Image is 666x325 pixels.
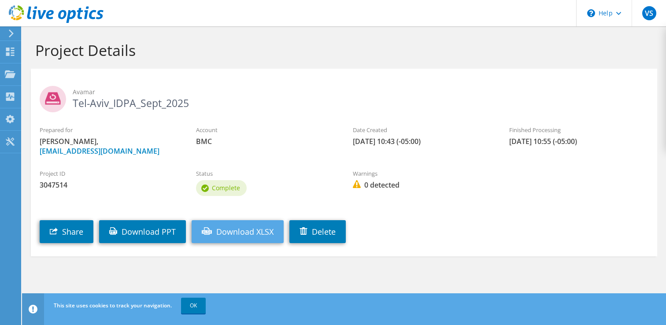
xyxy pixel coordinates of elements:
label: Status [196,169,335,178]
label: Finished Processing [509,126,648,134]
a: Share [40,220,93,243]
label: Prepared for [40,126,178,134]
span: Avamar [73,87,648,97]
span: [PERSON_NAME], [40,137,178,156]
span: BMC [196,137,335,146]
svg: \n [587,9,595,17]
a: Download XLSX [192,220,284,243]
label: Project ID [40,169,178,178]
span: 3047514 [40,180,178,190]
span: [DATE] 10:55 (-05:00) [509,137,648,146]
label: Warnings [353,169,492,178]
span: VS [642,6,656,20]
a: Download PPT [99,220,186,243]
a: Delete [289,220,346,243]
a: [EMAIL_ADDRESS][DOMAIN_NAME] [40,146,159,156]
span: Complete [212,184,240,192]
h1: Project Details [35,41,648,59]
a: OK [181,298,206,314]
label: Date Created [353,126,492,134]
span: This site uses cookies to track your navigation. [54,302,172,309]
span: [DATE] 10:43 (-05:00) [353,137,492,146]
label: Account [196,126,335,134]
span: 0 detected [353,180,492,190]
h2: Tel-Aviv_IDPA_Sept_2025 [40,86,648,108]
